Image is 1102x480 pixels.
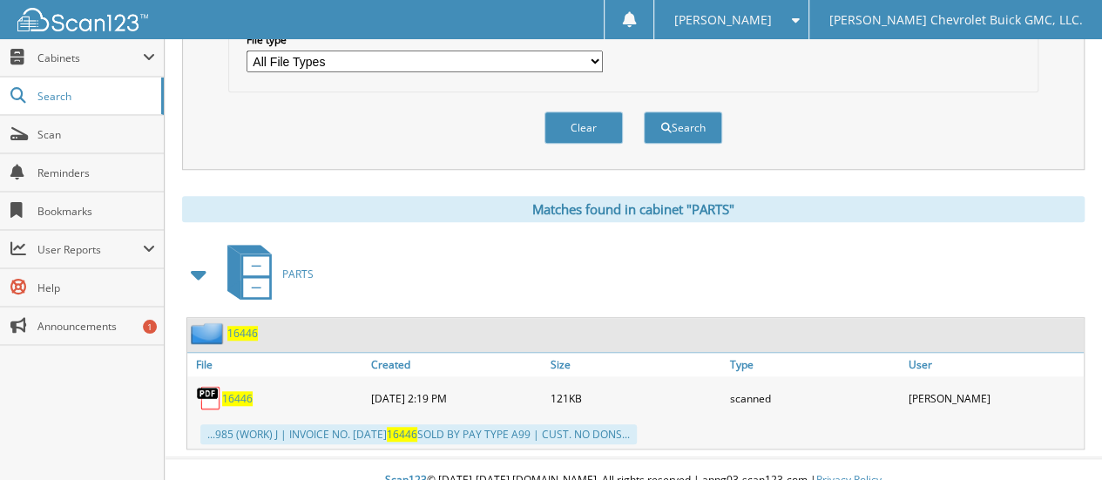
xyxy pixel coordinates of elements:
span: Search [37,89,152,104]
span: Help [37,281,155,295]
a: File [187,353,367,376]
span: 16446 [387,427,417,442]
img: scan123-logo-white.svg [17,8,148,31]
span: Cabinets [37,51,143,65]
div: 121KB [546,381,726,416]
div: scanned [725,381,904,416]
a: PARTS [217,240,314,308]
span: Reminders [37,166,155,180]
div: ...985 (WORK) J | INVOICE NO. [DATE] SOLD BY PAY TYPE A99 | CUST. NO DONS... [200,424,637,444]
a: Size [546,353,726,376]
img: PDF.png [196,385,222,411]
span: Announcements [37,319,155,334]
img: folder2.png [191,322,227,344]
div: 1 [143,320,157,334]
span: [PERSON_NAME] Chevrolet Buick GMC, LLC. [828,15,1082,25]
div: Matches found in cabinet "PARTS" [182,196,1085,222]
span: Scan [37,127,155,142]
div: [DATE] 2:19 PM [367,381,546,416]
span: PARTS [282,267,314,281]
span: [PERSON_NAME] [674,15,772,25]
button: Search [644,112,722,144]
span: Bookmarks [37,204,155,219]
a: Created [367,353,546,376]
label: File type [247,32,603,47]
button: Clear [544,112,623,144]
a: Type [725,353,904,376]
a: 16446 [222,391,253,406]
span: User Reports [37,242,143,257]
a: 16446 [227,326,258,341]
a: User [904,353,1084,376]
div: [PERSON_NAME] [904,381,1084,416]
iframe: Chat Widget [1015,396,1102,480]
